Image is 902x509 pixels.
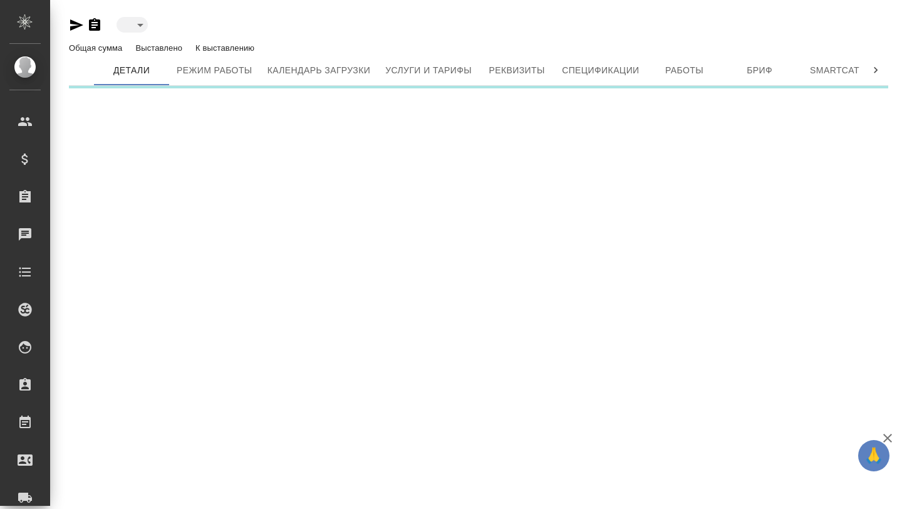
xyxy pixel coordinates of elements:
span: Услуги и тарифы [385,63,472,78]
span: Спецификации [562,63,639,78]
button: Скопировать ссылку для ЯМессенджера [69,18,84,33]
span: Smartcat [805,63,865,78]
span: Работы [655,63,715,78]
p: К выставлению [195,43,257,53]
button: 🙏 [858,440,889,471]
span: Режим работы [177,63,252,78]
span: Календарь загрузки [267,63,371,78]
div: ​ [117,17,148,33]
button: Скопировать ссылку [87,18,102,33]
p: Выставлено [135,43,185,53]
span: Бриф [730,63,790,78]
span: Реквизиты [487,63,547,78]
span: Детали [101,63,162,78]
span: 🙏 [863,443,884,469]
p: Общая сумма [69,43,125,53]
